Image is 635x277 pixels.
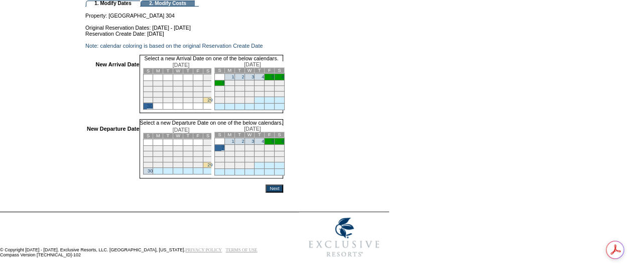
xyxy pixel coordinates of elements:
[183,98,193,103] td: 27
[244,126,261,132] span: [DATE]
[153,81,163,86] td: 3
[255,86,265,91] td: 18
[153,146,163,151] td: 3
[163,157,173,162] td: 18
[153,86,163,92] td: 10
[224,91,234,97] td: 22
[153,133,163,139] td: M
[183,81,193,86] td: 6
[163,98,173,103] td: 25
[244,157,255,162] td: 24
[143,86,153,92] td: 9
[85,43,283,49] td: Note: calendar coloring is based on the original Reservation Create Date
[193,68,203,74] td: F
[244,151,255,157] td: 17
[153,92,163,98] td: 17
[231,74,234,79] a: 1
[265,86,275,91] td: 19
[265,157,275,162] td: 26
[255,68,265,73] td: T
[203,68,213,74] td: S
[143,146,153,151] td: 2
[173,62,190,68] span: [DATE]
[224,80,234,86] td: 8
[275,151,285,157] td: 20
[203,157,213,162] td: 22
[214,162,224,169] td: 28
[231,139,234,144] a: 1
[265,145,275,151] td: 12
[183,151,193,157] td: 13
[183,146,193,151] td: 6
[163,81,173,86] td: 4
[214,132,224,138] td: S
[143,151,153,157] td: 9
[183,92,193,98] td: 20
[153,151,163,157] td: 10
[173,133,183,139] td: W
[244,68,255,73] td: W
[265,68,275,73] td: F
[183,162,193,168] td: 27
[224,162,234,169] td: 29
[234,68,244,73] td: T
[143,81,153,86] td: 2
[143,68,153,74] td: S
[185,247,222,252] a: PRIVACY POLICY
[153,162,163,168] td: 24
[163,68,173,74] td: T
[173,157,183,162] td: 19
[203,86,213,92] td: 15
[251,139,254,144] a: 3
[265,80,275,86] td: 12
[272,74,274,79] a: 5
[163,86,173,92] td: 11
[85,19,283,31] td: Original Reservation Dates: [DATE] - [DATE]
[255,145,265,151] td: 11
[173,151,183,157] td: 12
[266,184,283,193] input: Next
[143,98,153,103] td: 23
[214,157,224,162] td: 21
[153,157,163,162] td: 17
[224,157,234,162] td: 22
[153,68,163,74] td: M
[275,68,285,73] td: S
[234,86,244,91] td: 16
[183,133,193,139] td: T
[222,80,224,85] a: 7
[265,91,275,97] td: 26
[143,92,153,98] td: 16
[224,97,234,104] td: 29
[85,7,283,19] td: Property: [GEOGRAPHIC_DATA] 304
[214,86,224,91] td: 14
[251,74,254,79] a: 3
[214,91,224,97] td: 21
[193,92,203,98] td: 21
[244,61,261,67] span: [DATE]
[224,68,234,73] td: M
[203,146,213,151] td: 8
[163,133,173,139] td: T
[234,162,244,169] td: 30
[143,157,153,162] td: 16
[207,162,212,167] a: 29
[275,145,285,151] td: 13
[262,74,264,79] a: 4
[140,119,284,126] td: Select a new Departure Date on one of the below calendars.
[275,80,285,86] td: 13
[203,92,213,98] td: 22
[244,86,255,91] td: 17
[214,151,224,157] td: 14
[244,145,255,151] td: 10
[241,139,244,144] a: 2
[183,68,193,74] td: T
[214,97,224,104] td: 28
[173,162,183,168] td: 26
[140,55,284,61] td: Select a new Arrival Date on one of the below calendars.
[173,81,183,86] td: 5
[193,151,203,157] td: 14
[203,133,213,139] td: S
[282,139,284,144] a: 6
[143,133,153,139] td: S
